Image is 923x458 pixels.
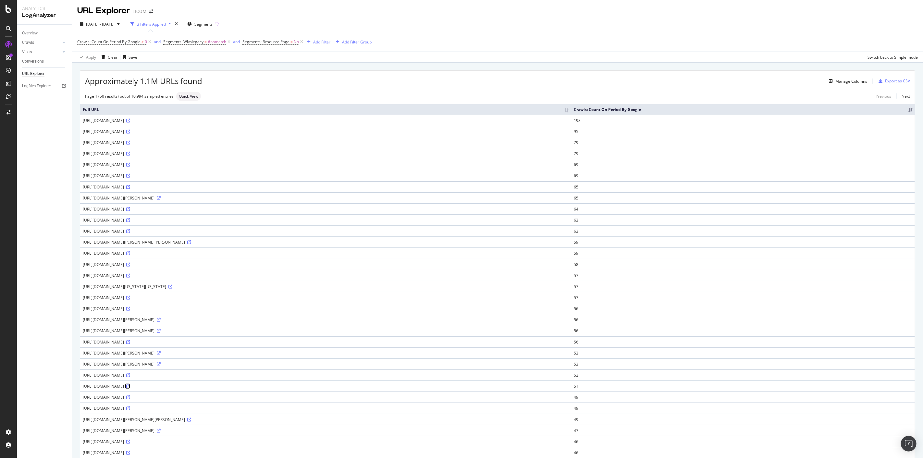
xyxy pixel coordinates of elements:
[22,39,34,46] div: Crawls
[571,236,915,247] td: 59
[22,39,61,46] a: Crawls
[22,70,67,77] a: URL Explorer
[571,325,915,336] td: 56
[304,38,330,46] button: Add Filter
[83,372,569,378] div: [URL][DOMAIN_NAME]
[83,173,569,178] div: [URL][DOMAIN_NAME]
[77,39,141,44] span: Crawls: Count On Period By Google
[77,5,130,16] div: URL Explorer
[22,58,67,65] a: Conversions
[896,91,910,101] a: Next
[83,450,569,455] div: [URL][DOMAIN_NAME]
[83,262,569,267] div: [URL][DOMAIN_NAME]
[22,58,44,65] div: Conversions
[83,129,569,134] div: [URL][DOMAIN_NAME]
[868,54,918,60] div: Switch back to Simple mode
[83,417,569,422] div: [URL][DOMAIN_NAME][PERSON_NAME][PERSON_NAME]
[154,39,161,44] div: and
[22,70,44,77] div: URL Explorer
[571,159,915,170] td: 69
[22,83,67,90] a: Logfiles Explorer
[83,339,569,345] div: [URL][DOMAIN_NAME]
[571,214,915,225] td: 63
[571,270,915,281] td: 57
[571,303,915,314] td: 56
[83,228,569,234] div: [URL][DOMAIN_NAME]
[571,247,915,259] td: 59
[83,217,569,223] div: [URL][DOMAIN_NAME]
[142,39,144,44] span: >
[901,436,917,452] div: Open Intercom Messenger
[154,39,161,45] button: and
[571,392,915,403] td: 49
[83,206,569,212] div: [URL][DOMAIN_NAME]
[83,350,569,356] div: [URL][DOMAIN_NAME][PERSON_NAME]
[83,383,569,389] div: [URL][DOMAIN_NAME]
[99,52,117,62] button: Clear
[571,314,915,325] td: 56
[876,76,910,86] button: Export as CSV
[85,76,202,87] span: Approximately 1.1M URLs found
[86,54,96,60] div: Apply
[835,78,867,84] div: Manage Columns
[571,181,915,192] td: 65
[163,39,203,44] span: Segments: Wlvslegacy
[22,12,67,19] div: LogAnalyzer
[137,21,166,27] div: 3 Filters Applied
[83,162,569,167] div: [URL][DOMAIN_NAME]
[571,336,915,347] td: 56
[83,394,569,400] div: [URL][DOMAIN_NAME]
[208,37,226,46] span: #nomatch
[571,292,915,303] td: 57
[571,148,915,159] td: 79
[83,361,569,367] div: [URL][DOMAIN_NAME][PERSON_NAME]
[83,195,569,201] div: [URL][DOMAIN_NAME][PERSON_NAME]
[83,239,569,245] div: [URL][DOMAIN_NAME][PERSON_NAME][PERSON_NAME]
[571,403,915,414] td: 49
[83,428,569,433] div: [URL][DOMAIN_NAME][PERSON_NAME]
[22,30,67,37] a: Overview
[22,30,38,37] div: Overview
[83,140,569,145] div: [URL][DOMAIN_NAME]
[290,39,293,44] span: =
[571,225,915,236] td: 63
[233,39,240,44] div: and
[571,414,915,425] td: 49
[83,273,569,278] div: [URL][DOMAIN_NAME]
[86,21,115,27] span: [DATE] - [DATE]
[83,250,569,256] div: [URL][DOMAIN_NAME]
[83,306,569,311] div: [URL][DOMAIN_NAME]
[204,39,207,44] span: =
[83,118,569,123] div: [URL][DOMAIN_NAME]
[242,39,289,44] span: Segments: Resource Page
[571,137,915,148] td: 79
[83,405,569,411] div: [URL][DOMAIN_NAME]
[22,5,67,12] div: Analytics
[83,439,569,444] div: [URL][DOMAIN_NAME]
[342,39,372,45] div: Add Filter Group
[22,49,32,55] div: Visits
[185,19,215,29] button: Segments
[77,52,96,62] button: Apply
[333,38,372,46] button: Add Filter Group
[571,425,915,436] td: 47
[571,203,915,214] td: 64
[22,49,61,55] a: Visits
[83,151,569,156] div: [URL][DOMAIN_NAME]
[294,37,299,46] span: No
[571,358,915,369] td: 53
[80,104,571,115] th: Full URL: activate to sort column ascending
[571,436,915,447] td: 46
[571,126,915,137] td: 95
[885,78,910,84] div: Export as CSV
[176,92,201,101] div: neutral label
[149,9,153,14] div: arrow-right-arrow-left
[571,347,915,358] td: 53
[145,37,147,46] span: 0
[132,8,146,15] div: LICOM
[194,21,213,27] span: Segments
[83,317,569,322] div: [URL][DOMAIN_NAME][PERSON_NAME]
[571,104,915,115] th: Crawls: Count On Period By Google: activate to sort column ascending
[77,19,122,29] button: [DATE] - [DATE]
[174,21,179,27] div: times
